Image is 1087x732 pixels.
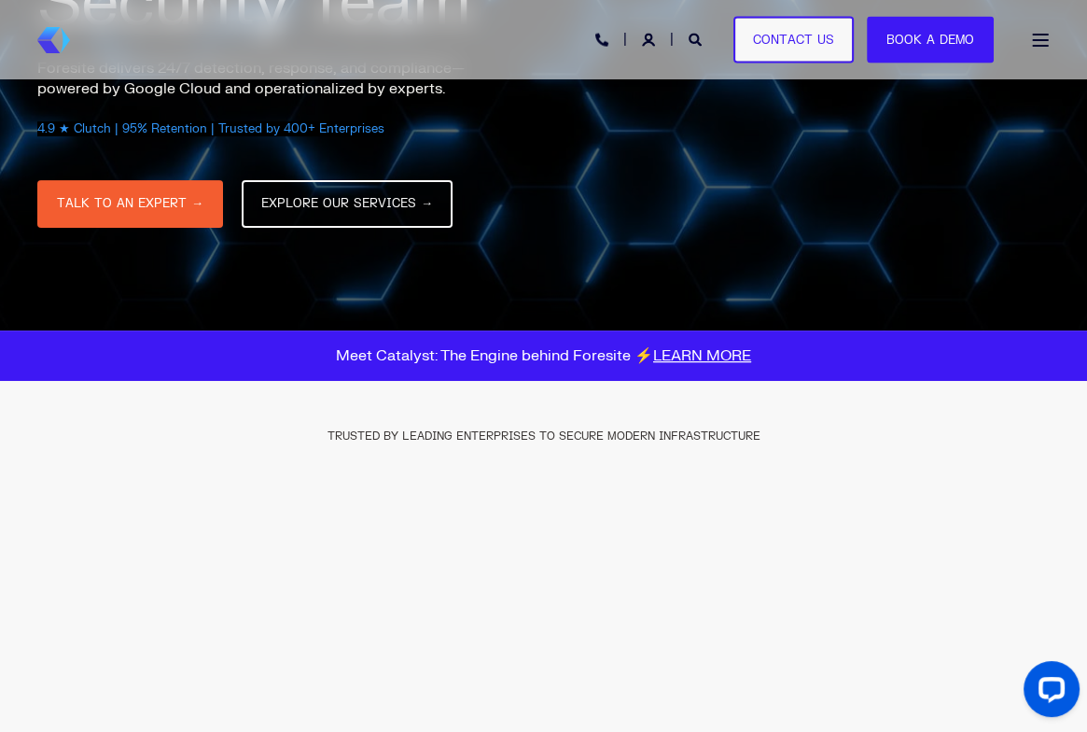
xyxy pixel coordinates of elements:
[327,429,760,443] span: TRUSTED BY LEADING ENTERPRISES TO SECURE MODERN INFRASTRUCTURE
[37,180,223,228] a: TALK TO AN EXPERT →
[1022,24,1059,56] a: Open Burger Menu
[689,31,705,47] a: Open Search
[642,31,659,47] a: Login
[37,121,384,136] span: 4.9 ★ Clutch | 95% Retention | Trusted by 400+ Enterprises
[37,27,70,53] a: Back to Home
[242,180,453,228] a: EXPLORE OUR SERVICES →
[733,16,854,63] a: Contact Us
[336,346,751,365] span: Meet Catalyst: The Engine behind Foresite ⚡️
[1009,654,1087,732] iframe: LiveChat chat widget
[37,27,70,53] img: Foresite brand mark, a hexagon shape of blues with a directional arrow to the right hand side
[867,16,994,63] a: Book a Demo
[653,346,751,365] a: LEARN MORE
